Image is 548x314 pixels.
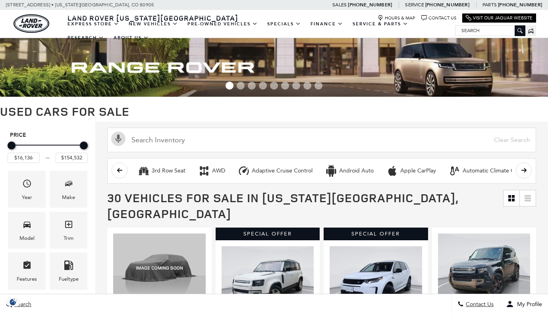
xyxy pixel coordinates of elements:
a: [PHONE_NUMBER] [425,2,469,8]
div: 3rd Row Seat [138,165,150,177]
span: Make [64,177,73,193]
div: YearYear [8,171,46,208]
button: Automatic Climate ControlAutomatic Climate Control [444,163,534,179]
a: Finance [306,17,348,31]
button: Adaptive Cruise ControlAdaptive Cruise Control [233,163,317,179]
div: AWD [198,165,210,177]
div: Special Offer [216,228,320,240]
a: New Vehicles [124,17,183,31]
div: Year [22,193,32,202]
div: 3rd Row Seat [152,167,185,174]
div: AWD [212,167,225,174]
a: [PHONE_NUMBER] [498,2,542,8]
button: scroll right [516,163,532,178]
span: Contact Us [464,301,494,308]
button: scroll left [112,163,127,178]
svg: Click to toggle on voice search [111,132,125,146]
div: TrimTrim [50,212,87,249]
div: FeaturesFeatures [8,253,46,289]
a: Contact Us [421,15,456,21]
a: Specials [262,17,306,31]
div: Android Auto [339,167,374,174]
button: Apple CarPlayApple CarPlay [382,163,440,179]
div: Price [8,139,88,163]
a: Visit Our Jaguar Website [466,15,533,21]
span: Service [405,2,424,8]
input: Search Inventory [107,128,536,152]
div: MakeMake [50,171,87,208]
div: Android Auto [325,165,337,177]
span: Go to slide 7 [292,82,300,90]
div: Apple CarPlay [386,165,398,177]
img: 2017 Land Rover Range Rover Evoque [113,234,206,303]
span: Go to slide 3 [248,82,256,90]
a: [PHONE_NUMBER] [348,2,392,8]
div: Apple CarPlay [400,167,436,174]
div: Adaptive Cruise Control [252,167,313,174]
nav: Main Navigation [63,17,455,45]
div: Automatic Climate Control [463,167,529,174]
button: Open user profile menu [500,294,548,314]
span: Go to slide 1 [226,82,233,90]
div: Adaptive Cruise Control [238,165,250,177]
div: Make [62,193,75,202]
div: Minimum Price [8,142,15,149]
input: Maximum [56,153,88,163]
span: Go to slide 4 [259,82,267,90]
button: Android AutoAndroid Auto [321,163,378,179]
section: Click to Open Cookie Consent Modal [4,298,22,306]
a: EXPRESS STORE [63,17,124,31]
img: 2021 Land Rover Defender 90 X [438,234,531,303]
span: Go to slide 2 [237,82,245,90]
a: Hours & Map [378,15,415,21]
div: Automatic Climate Control [449,165,461,177]
span: Parts [482,2,497,8]
span: Trim [64,218,73,234]
button: AWDAWD [194,163,230,179]
div: Trim [64,234,73,243]
button: 3rd Row Seat3rd Row Seat [133,163,190,179]
span: Go to slide 5 [270,82,278,90]
span: My Profile [514,301,542,308]
span: Features [22,258,32,275]
a: Pre-Owned Vehicles [183,17,262,31]
img: Opt-Out Icon [4,298,22,306]
div: FueltypeFueltype [50,253,87,289]
span: Fueltype [64,258,73,275]
span: 30 Vehicles for Sale in [US_STATE][GEOGRAPHIC_DATA], [GEOGRAPHIC_DATA] [107,190,458,222]
span: Go to slide 9 [315,82,322,90]
div: ModelModel [8,212,46,249]
input: Minimum [8,153,40,163]
div: Features [17,275,37,283]
a: [STREET_ADDRESS] • [US_STATE][GEOGRAPHIC_DATA], CO 80905 [6,2,154,8]
div: Maximum Price [80,142,88,149]
div: Special Offer [324,228,428,240]
a: land-rover [14,14,49,33]
span: Year [22,177,32,193]
span: Land Rover [US_STATE][GEOGRAPHIC_DATA] [68,13,238,23]
a: Research [63,31,109,45]
a: Land Rover [US_STATE][GEOGRAPHIC_DATA] [63,13,243,23]
img: Land Rover [14,14,49,33]
span: Go to slide 8 [303,82,311,90]
input: Search [455,26,525,35]
span: Sales [332,2,347,8]
a: About Us [109,31,154,45]
span: Go to slide 6 [281,82,289,90]
div: Model [19,234,35,243]
h5: Price [10,132,85,139]
span: Model [22,218,32,234]
a: Service & Parts [348,17,413,31]
div: Fueltype [59,275,79,283]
